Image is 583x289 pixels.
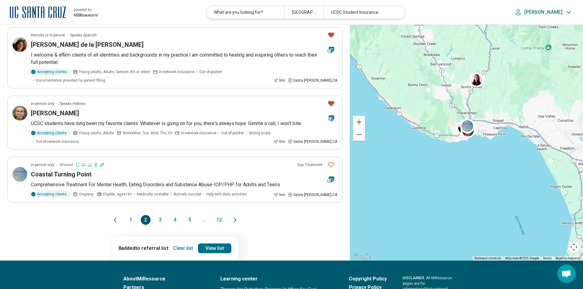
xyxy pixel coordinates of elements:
div: Santa [PERSON_NAME] , CA [288,139,337,144]
button: 12 [214,215,224,225]
div: [GEOGRAPHIC_DATA], [GEOGRAPHIC_DATA] [284,6,323,19]
p: Day Treatment [297,162,323,168]
span: ... [200,215,209,225]
span: In-network insurance [181,130,216,136]
span: DISCLAIMER [403,276,424,280]
span: Map data ©2025 Google [505,257,539,260]
button: Next page [231,215,239,225]
p: Remote or In-person [31,32,65,38]
div: powered by [74,7,98,13]
span: Young adults, Adults, Seniors (65 or older) [79,69,150,75]
img: University of California at Santa Cruz [10,5,66,20]
span: Sliding scale [249,130,271,136]
button: Favorite [325,29,337,41]
span: Out-of-pocket [221,130,244,136]
button: Favorite [325,158,337,171]
button: Favorite [325,97,337,110]
div: UCSC Student Insurance [323,6,401,19]
span: Speaks Spanish [70,32,97,38]
button: 1 [126,215,136,225]
a: View list [198,243,231,253]
span: Out-of-network insurance [36,139,79,144]
div: 0 mi [273,192,285,198]
span: In-network insurance [159,69,194,75]
div: Open chat [557,265,576,283]
button: 4 [170,215,180,225]
span: Actively suicidal [174,191,201,197]
div: What are you looking for? [207,6,284,19]
a: Terms (opens in new tab) [543,257,552,260]
p: In-person only [31,162,54,168]
p: 8 added [118,245,168,252]
span: Medically unstable [137,191,169,197]
span: Ongoing [79,191,93,197]
p: Comprehensive Treatment For Mental Health, Eating Disorders and Substance Abuse-IOP/PHP for Adult... [31,181,337,188]
span: Out-of-pocket [199,69,222,75]
a: Learning center [220,275,333,283]
h3: [PERSON_NAME] de la [PERSON_NAME] [31,40,144,49]
button: 5 [185,215,195,225]
p: I welcome & affirm clients of all identities and backgrounds in my practice.I am committed to hea... [31,51,337,66]
p: [PERSON_NAME] [524,9,562,15]
div: Santa [PERSON_NAME] , CA [288,78,337,83]
span: Help with daily activities [206,191,247,197]
a: University of California at Santa Cruzpowered by [10,5,98,20]
button: Previous page [111,215,119,225]
p: In-person only [31,101,54,106]
div: Accepting clients [28,130,70,136]
button: Keyboard shortcuts [474,256,502,261]
div: Accepting clients [28,191,70,198]
a: AboutMiResource [123,275,204,283]
div: Accepting clients [28,69,70,75]
a: Open this area in Google Maps (opens a new window) [351,253,372,261]
span: to referral list [135,245,168,251]
button: 3 [155,215,165,225]
div: Santa [PERSON_NAME] , CA [288,192,337,198]
img: Google [351,253,372,261]
span: Speaks Hebrew [59,101,85,106]
button: Zoom in [353,116,365,128]
h3: Coastal Turning Point [31,170,92,179]
a: Copyright Policy [349,275,387,283]
div: 0 mi [273,78,285,83]
p: UCSC students have long been my favorite clients. Whatever is going on for you, there's always ho... [31,120,337,127]
div: 0 mi [273,139,285,144]
span: Works Mon, Tue, Wed, Thu, Fri [123,130,172,136]
span: Young adults, Adults [79,130,114,136]
button: Clear list [171,243,196,253]
button: Map camera controls [568,241,580,253]
h3: [PERSON_NAME] [31,109,79,117]
button: Zoom out [353,128,365,141]
button: 2 [141,215,151,225]
span: Allowed: [59,162,74,168]
a: Report a map error [555,257,581,260]
span: Eligible: ages 18+ [103,191,132,197]
span: Documentation provided for patient filling [36,78,105,83]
